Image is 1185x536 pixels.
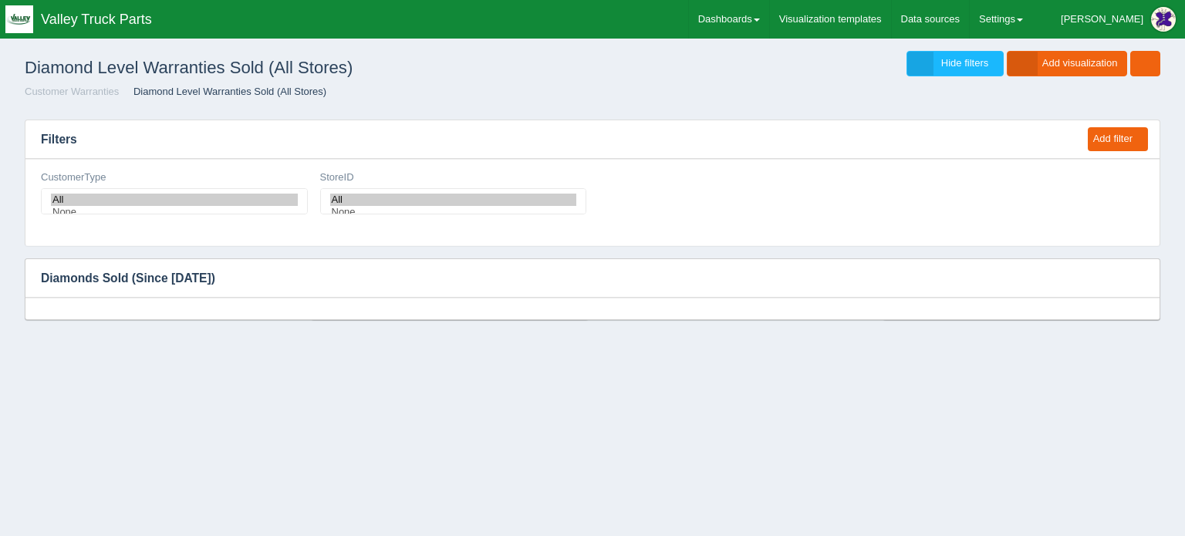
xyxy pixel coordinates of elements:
[51,194,298,206] option: All
[1088,127,1148,151] button: Add filter
[51,206,298,218] option: None
[1151,7,1176,32] img: Profile Picture
[1061,4,1143,35] div: [PERSON_NAME]
[320,170,354,185] label: StoreID
[25,86,119,97] a: Customer Warranties
[906,51,1004,76] a: Hide filters
[25,259,1136,298] h3: Diamonds Sold (Since [DATE])
[330,206,577,218] option: None
[41,170,106,185] label: CustomerType
[122,85,326,99] li: Diamond Level Warranties Sold (All Stores)
[25,51,592,85] h1: Diamond Level Warranties Sold (All Stores)
[1007,51,1128,76] a: Add visualization
[25,120,1073,159] h3: Filters
[41,12,152,27] span: Valley Truck Parts
[941,57,988,69] span: Hide filters
[330,194,577,206] option: All
[5,5,33,33] img: q1blfpkbivjhsugxdrfq.png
